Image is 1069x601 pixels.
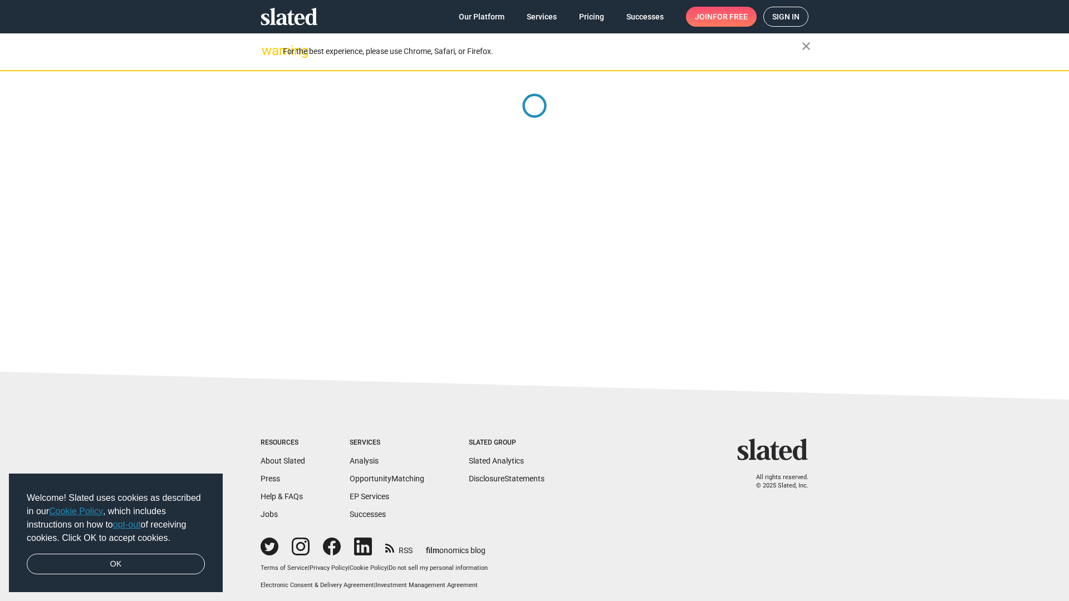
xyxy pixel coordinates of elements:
[261,456,305,465] a: About Slated
[389,564,488,573] button: Do not sell my personal information
[27,554,205,575] a: dismiss cookie message
[469,439,545,447] div: Slated Group
[450,7,513,27] a: Our Platform
[350,474,424,483] a: OpportunityMatching
[426,536,486,556] a: filmonomics blog
[350,456,379,465] a: Analysis
[772,7,800,26] span: Sign in
[800,40,813,53] mat-icon: close
[374,582,376,589] span: |
[469,474,545,483] a: DisclosureStatements
[49,506,103,516] a: Cookie Policy
[385,539,413,556] a: RSS
[261,492,303,501] a: Help & FAQs
[713,7,748,27] span: for free
[686,7,757,27] a: Joinfor free
[626,7,664,27] span: Successes
[261,439,305,447] div: Resources
[527,7,557,27] span: Services
[9,474,223,593] div: cookieconsent
[261,510,278,519] a: Jobs
[262,44,275,57] mat-icon: warning
[459,7,504,27] span: Our Platform
[350,564,387,572] a: Cookie Policy
[695,7,748,27] span: Join
[308,564,310,572] span: |
[387,564,389,572] span: |
[283,44,802,59] div: For the best experience, please use Chrome, Safari, or Firefox.
[310,564,348,572] a: Privacy Policy
[376,582,478,589] a: Investment Management Agreement
[570,7,613,27] a: Pricing
[617,7,673,27] a: Successes
[261,474,280,483] a: Press
[113,520,141,529] a: opt-out
[350,492,389,501] a: EP Services
[261,564,308,572] a: Terms of Service
[261,582,374,589] a: Electronic Consent & Delivery Agreement
[579,7,604,27] span: Pricing
[350,439,424,447] div: Services
[348,564,350,572] span: |
[763,7,808,27] a: Sign in
[350,510,386,519] a: Successes
[744,474,808,490] p: All rights reserved. © 2025 Slated, Inc.
[518,7,566,27] a: Services
[469,456,524,465] a: Slated Analytics
[426,546,439,555] span: film
[27,491,205,545] span: Welcome! Slated uses cookies as described in our , which includes instructions on how to of recei...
